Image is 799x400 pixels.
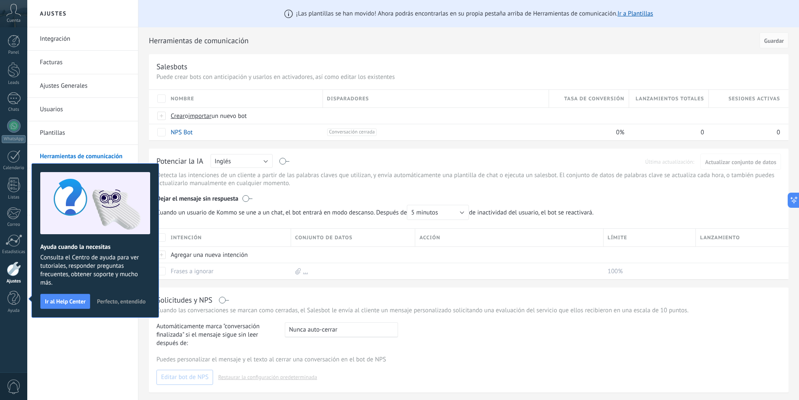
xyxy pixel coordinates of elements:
span: de inactividad del usuario, el bot se reactivará. [156,205,598,220]
span: 0 [777,128,780,136]
span: Lanzamiento [700,234,740,242]
button: 5 minutos [407,205,469,220]
p: Puedes personalizar el mensaje y el texto al cerrar una conversación en el bot de NPS [156,356,781,363]
div: 0 [709,124,780,140]
span: Intención [171,234,202,242]
li: Ajustes Generales [27,74,138,98]
span: Guardar [764,38,784,44]
span: 0% [616,128,625,136]
div: Dejar el mensaje sin respuesta [156,189,781,205]
button: Perfecto, entendido [93,295,149,308]
span: Crear [171,112,185,120]
span: Automáticamente marca "conversación finalizada" si el mensaje sigue sin leer después de: [156,322,277,348]
a: ... [303,267,308,275]
span: Consulta el Centro de ayuda para ver tutoriales, responder preguntas frecuentes, obtener soporte ... [40,254,150,287]
button: Ir al Help Center [40,294,90,309]
div: Calendario [2,165,26,171]
span: Cuenta [7,18,21,24]
span: Ir al Help Center [45,298,86,304]
h2: Ayuda cuando la necesitas [40,243,150,251]
a: Integración [40,27,130,51]
li: Usuarios [27,98,138,121]
span: un nuevo bot [211,112,247,120]
span: Conjunto de datos [295,234,353,242]
div: 100% [604,263,692,279]
span: Perfecto, entendido [97,298,146,304]
div: WhatsApp [2,135,26,143]
li: Plantillas [27,121,138,145]
a: Ir a Plantillas [617,10,653,18]
div: Correo [2,222,26,227]
span: 0 [701,128,704,136]
span: ¡Las plantillas se han movido! Ahora podrás encontrarlas en su propia pestaña arriba de Herramien... [296,10,653,18]
div: Ayuda [2,308,26,314]
button: Inglés [211,154,273,168]
span: Disparadores [327,95,369,103]
span: Tasa de conversión [564,95,625,103]
div: Chats [2,107,26,112]
a: NPS Bot [171,128,193,136]
button: Guardar [760,32,789,48]
div: 0 [629,124,705,140]
div: Agregar una nueva intención [167,247,287,263]
h2: Herramientas de comunicación [149,32,757,49]
li: Facturas [27,51,138,74]
div: Solicitudes y NPS [156,295,212,305]
div: Estadísticas [2,249,26,255]
div: Salesbots [156,62,187,71]
p: Puede crear bots con anticipación y usarlos en activadores, así como editar los existentes [156,73,781,81]
div: 0% [549,124,625,140]
div: Panel [2,50,26,55]
span: Acción [419,234,440,242]
p: Cuando las conversaciones se marcan como cerradas, el Salesbot le envía al cliente un mensaje per... [156,306,781,314]
li: Herramientas de comunicación [27,145,138,168]
span: 5 minutos [411,209,438,217]
span: Límite [608,234,627,242]
div: Ajustes [2,279,26,284]
span: Nombre [171,95,194,103]
span: o [185,112,188,120]
a: Plantillas [40,121,130,145]
a: Usuarios [40,98,130,121]
div: Leads [2,80,26,86]
a: Facturas [40,51,130,74]
p: Detecta las intenciones de un cliente a partir de las palabras claves que utilizan, y envía autom... [156,171,781,187]
a: Frases a ignorar [171,267,213,275]
span: Lanzamientos totales [635,95,704,103]
span: importar [188,112,212,120]
span: Nunca auto-cerrar [289,326,337,334]
div: Listas [2,195,26,200]
a: Herramientas de comunicación [40,145,130,168]
a: Ajustes Generales [40,74,130,98]
span: Cuando un usuario de Kommo se une a un chat, el bot entrará en modo descanso. Después de [156,205,469,220]
div: Potenciar la IA [156,156,203,167]
span: 100% [608,267,623,275]
li: Integración [27,27,138,51]
span: Inglés [215,157,231,165]
span: Sesiones activas [729,95,780,103]
span: Conversación cerrada [327,128,377,136]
